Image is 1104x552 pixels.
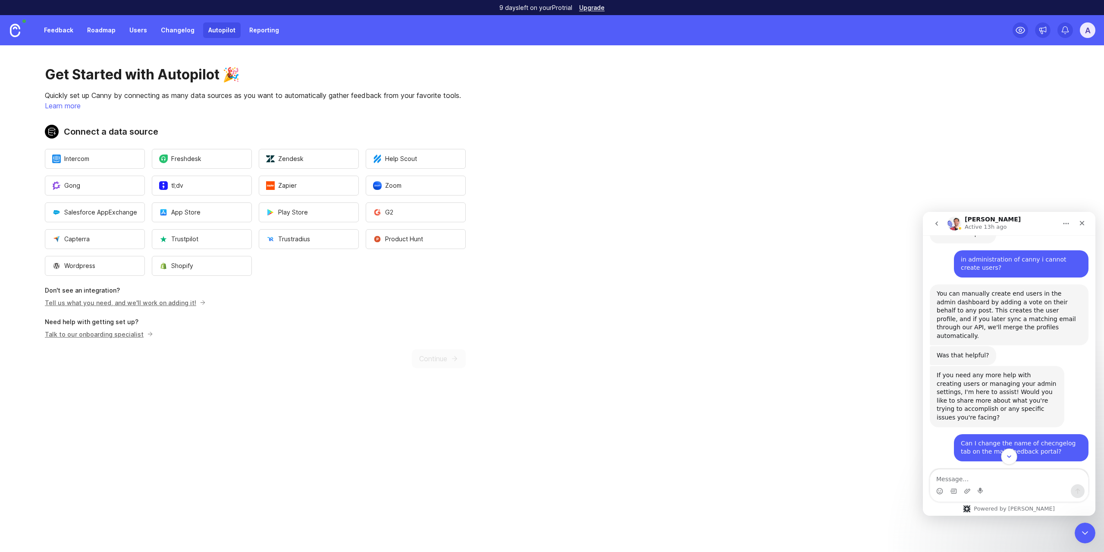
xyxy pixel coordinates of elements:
[152,256,252,276] button: Open a modal to start the flow of installing Shopify.
[45,299,203,306] a: Tell us what you need, and we'll work on adding it!
[52,262,95,270] span: Wordpress
[52,208,137,217] span: Salesforce AppExchange
[45,256,145,276] button: Open a modal to start the flow of installing Wordpress.
[45,176,145,196] button: Open a modal to start the flow of installing Gong.
[27,276,34,283] button: Gif picker
[45,286,466,295] p: Don't see an integration?
[45,66,466,83] h1: Get Started with Autopilot 🎉
[373,208,393,217] span: G2
[923,212,1095,516] iframe: Intercom live chat
[244,22,284,38] a: Reporting
[1075,523,1095,543] iframe: Intercom live chat
[159,235,198,243] span: Trustpilot
[52,235,90,243] span: Capterra
[159,262,193,270] span: Shopify
[45,202,145,222] button: Open a modal to start the flow of installing Salesforce AppExchange.
[124,22,152,38] a: Users
[45,90,466,101] p: Quickly set up Canny by connecting as many data sources as you want to automatically gather feedb...
[259,202,359,222] button: Open a modal to start the flow of installing Play Store.
[148,272,162,286] button: Send a message…
[41,276,48,283] button: Upload attachment
[45,330,151,339] p: Talk to our onboarding specialist
[152,176,252,196] button: Open a modal to start the flow of installing tl;dv.
[159,208,201,217] span: App Store
[82,22,121,38] a: Roadmap
[45,318,466,326] p: Need help with getting set up?
[52,155,89,163] span: Intercom
[45,330,154,339] button: Talk to our onboarding specialist
[366,229,466,249] button: Open a modal to start the flow of installing Product Hunt.
[266,155,304,163] span: Zendesk
[7,256,166,331] div: Canny Bot says…
[152,202,252,222] button: Open a modal to start the flow of installing App Store.
[7,256,166,330] div: No, you can't change the name of the changelog tab on your feedback portal. The home and changelo...
[52,181,80,190] span: Gong
[373,235,423,243] span: Product Hunt
[373,155,417,163] span: Help Scout
[266,181,297,190] span: Zapier
[45,125,466,139] h2: Connect a data source
[45,229,145,249] button: Open a modal to start the flow of installing Capterra.
[1080,22,1095,38] button: A
[152,149,252,169] button: Open a modal to start the flow of installing Freshdesk.
[366,176,466,196] button: Open a modal to start the flow of installing Zoom.
[156,22,200,38] a: Changelog
[203,22,241,38] a: Autopilot
[45,101,81,110] a: Learn more
[259,229,359,249] button: Open a modal to start the flow of installing Trustradius.
[159,181,183,190] span: tl;dv
[152,229,252,249] button: Open a modal to start the flow of installing Trustpilot.
[579,5,605,11] a: Upgrade
[259,176,359,196] button: Open a modal to start the flow of installing Zapier.
[159,155,201,163] span: Freshdesk
[259,149,359,169] button: Open a modal to start the flow of installing Zendesk.
[366,149,466,169] button: Open a modal to start the flow of installing Help Scout.
[499,3,572,12] p: 9 days left on your Pro trial
[266,235,310,243] span: Trustradius
[78,237,94,252] button: Scroll to bottom
[7,258,165,272] textarea: Message…
[373,181,401,190] span: Zoom
[366,202,466,222] button: Open a modal to start the flow of installing G2.
[55,276,62,283] button: Start recording
[45,149,145,169] button: Open a modal to start the flow of installing Intercom.
[39,22,78,38] a: Feedback
[13,276,20,283] button: Emoji picker
[10,24,20,37] img: Canny Home
[266,208,308,217] span: Play Store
